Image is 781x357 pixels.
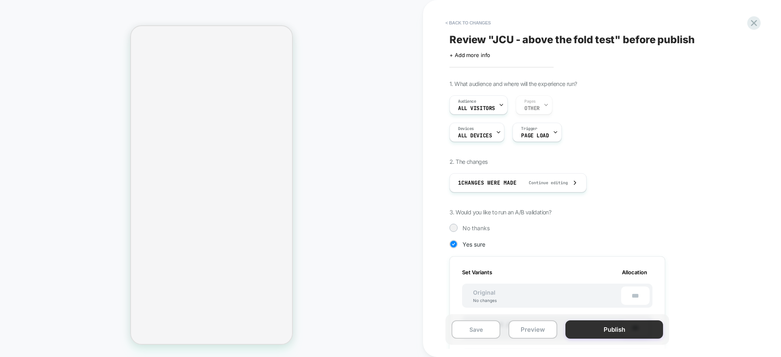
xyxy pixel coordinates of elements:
[521,126,537,132] span: Trigger
[565,320,663,339] button: Publish
[449,209,551,216] span: 3. Would you like to run an A/B validation?
[449,33,695,46] span: Review " JCU - above the fold test " before publish
[508,320,557,339] button: Preview
[449,80,577,87] span: 1. What audience and where will the experience run?
[462,225,490,231] span: No thanks
[458,99,476,104] span: Audience
[465,289,504,296] span: Original
[449,158,488,165] span: 2. The changes
[458,106,495,111] span: All Visitors
[458,126,474,132] span: Devices
[462,269,492,275] span: Set Variants
[462,241,485,248] span: Yes sure
[622,269,647,275] span: Allocation
[458,179,517,186] span: 1 Changes were made
[465,298,505,303] div: No changes
[521,180,568,185] span: Continue editing
[441,16,495,29] button: < Back to changes
[521,133,549,139] span: Page Load
[449,52,490,58] span: + Add more info
[452,320,500,339] button: Save
[458,133,492,139] span: ALL DEVICES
